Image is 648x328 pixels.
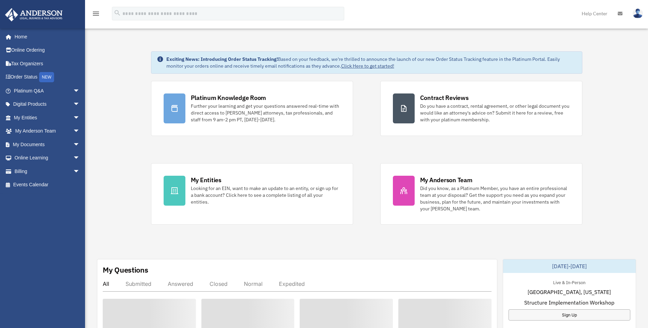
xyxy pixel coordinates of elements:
span: [GEOGRAPHIC_DATA], [US_STATE] [528,288,611,296]
a: My Entities Looking for an EIN, want to make an update to an entity, or sign up for a bank accoun... [151,163,353,225]
div: Expedited [279,280,305,287]
a: Click Here to get started! [341,63,394,69]
span: arrow_drop_down [73,98,87,111]
div: Do you have a contract, rental agreement, or other legal document you would like an attorney's ad... [420,103,570,123]
i: search [114,9,121,17]
a: My Anderson Teamarrow_drop_down [5,124,90,138]
div: Looking for an EIN, want to make an update to an entity, or sign up for a bank account? Click her... [191,185,340,205]
i: menu [92,10,100,18]
div: Based on your feedback, we're thrilled to announce the launch of our new Order Status Tracking fe... [166,56,577,69]
div: [DATE]-[DATE] [503,259,636,273]
div: My Anderson Team [420,176,472,184]
div: Answered [168,280,193,287]
div: My Entities [191,176,221,184]
span: arrow_drop_down [73,138,87,152]
div: Normal [244,280,263,287]
a: Order StatusNEW [5,70,90,84]
a: Billingarrow_drop_down [5,165,90,178]
img: User Pic [633,8,643,18]
span: Structure Implementation Workshop [524,298,614,307]
span: arrow_drop_down [73,84,87,98]
span: arrow_drop_down [73,151,87,165]
a: Events Calendar [5,178,90,192]
img: Anderson Advisors Platinum Portal [3,8,65,21]
a: Digital Productsarrow_drop_down [5,98,90,111]
a: menu [92,12,100,18]
a: Tax Organizers [5,57,90,70]
a: My Anderson Team Did you know, as a Platinum Member, you have an entire professional team at your... [380,163,582,225]
div: All [103,280,109,287]
div: Contract Reviews [420,93,469,102]
a: Platinum Knowledge Room Further your learning and get your questions answered real-time with dire... [151,81,353,136]
div: NEW [39,72,54,82]
a: Contract Reviews Do you have a contract, rental agreement, or other legal document you would like... [380,81,582,136]
a: My Entitiesarrow_drop_down [5,111,90,124]
div: Platinum Knowledge Room [191,93,266,102]
div: Live & In-Person [548,278,591,286]
div: Submitted [126,280,151,287]
a: My Documentsarrow_drop_down [5,138,90,151]
a: Online Ordering [5,44,90,57]
span: arrow_drop_down [73,165,87,178]
span: arrow_drop_down [73,111,87,125]
div: Did you know, as a Platinum Member, you have an entire professional team at your disposal? Get th... [420,185,570,212]
a: Platinum Q&Aarrow_drop_down [5,84,90,98]
div: Further your learning and get your questions answered real-time with direct access to [PERSON_NAM... [191,103,340,123]
div: My Questions [103,265,148,275]
a: Sign Up [509,309,630,321]
strong: Exciting News: Introducing Order Status Tracking! [166,56,278,62]
div: Closed [210,280,228,287]
a: Online Learningarrow_drop_down [5,151,90,165]
span: arrow_drop_down [73,124,87,138]
a: Home [5,30,87,44]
